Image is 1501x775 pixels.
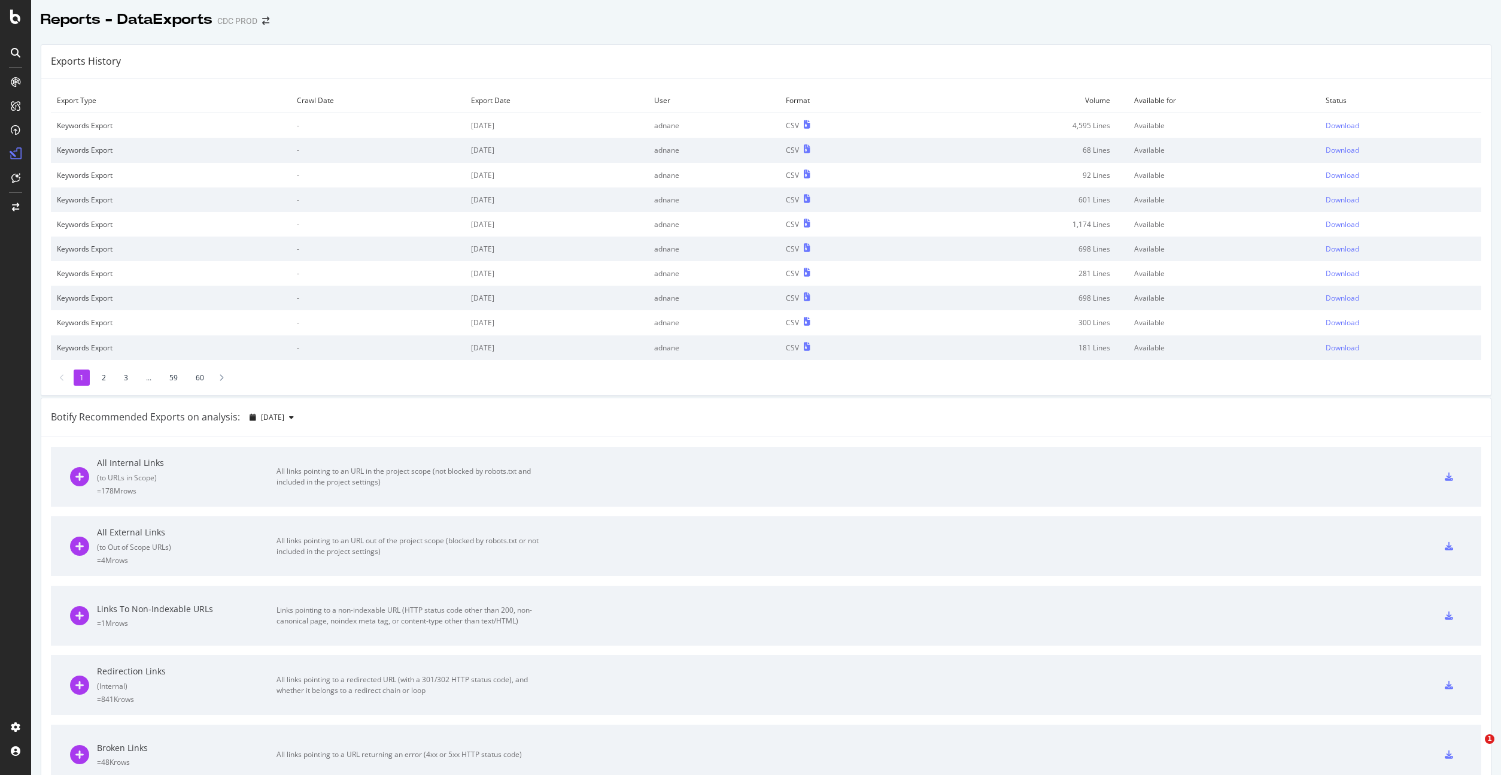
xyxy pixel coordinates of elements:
[786,170,799,180] div: CSV
[1134,120,1314,131] div: Available
[1326,219,1475,229] a: Download
[291,138,465,162] td: -
[780,88,910,113] td: Format
[291,113,465,138] td: -
[648,261,780,286] td: adnane
[910,335,1129,360] td: 181 Lines
[291,88,465,113] td: Crawl Date
[910,261,1129,286] td: 281 Lines
[465,138,648,162] td: [DATE]
[1134,343,1314,353] div: Available
[1326,343,1475,353] a: Download
[910,237,1129,261] td: 698 Lines
[1326,317,1359,328] div: Download
[217,15,257,27] div: CDC PROD
[163,370,184,386] li: 59
[1326,219,1359,229] div: Download
[786,343,799,353] div: CSV
[51,55,121,68] div: Exports History
[57,145,285,155] div: Keywords Export
[57,219,285,229] div: Keywords Export
[1326,244,1475,254] a: Download
[1326,244,1359,254] div: Download
[465,88,648,113] td: Export Date
[261,412,284,422] span: 2025 Sep. 19th
[1326,268,1475,278] a: Download
[97,555,276,565] div: = 4M rows
[57,195,285,205] div: Keywords Export
[465,286,648,310] td: [DATE]
[1445,473,1453,481] div: csv-export
[465,261,648,286] td: [DATE]
[51,88,291,113] td: Export Type
[291,335,465,360] td: -
[276,605,546,626] div: Links pointing to a non-indexable URL (HTTP status code other than 200, non-canonical page, noind...
[97,665,276,677] div: Redirection Links
[1134,244,1314,254] div: Available
[648,286,780,310] td: adnane
[1134,293,1314,303] div: Available
[1460,734,1489,763] iframe: Intercom live chat
[291,310,465,335] td: -
[1320,88,1481,113] td: Status
[910,163,1129,187] td: 92 Lines
[465,113,648,138] td: [DATE]
[465,310,648,335] td: [DATE]
[786,293,799,303] div: CSV
[291,286,465,310] td: -
[648,113,780,138] td: adnane
[648,138,780,162] td: adnane
[1326,145,1475,155] a: Download
[1326,195,1475,205] a: Download
[1326,170,1359,180] div: Download
[465,163,648,187] td: [DATE]
[1445,611,1453,620] div: csv-export
[648,163,780,187] td: adnane
[1326,268,1359,278] div: Download
[1445,681,1453,689] div: csv-export
[1326,317,1475,328] a: Download
[1485,734,1494,744] span: 1
[118,370,134,386] li: 3
[648,310,780,335] td: adnane
[786,219,799,229] div: CSV
[1326,293,1475,303] a: Download
[51,410,240,424] div: Botify Recommended Exports on analysis:
[276,674,546,696] div: All links pointing to a redirected URL (with a 301/302 HTTP status code), and whether it belongs ...
[97,542,276,552] div: ( to Out of Scope URLs )
[245,408,299,427] button: [DATE]
[786,120,799,131] div: CSV
[1326,343,1359,353] div: Download
[57,293,285,303] div: Keywords Export
[910,138,1129,162] td: 68 Lines
[465,187,648,212] td: [DATE]
[291,187,465,212] td: -
[648,187,780,212] td: adnane
[1134,317,1314,328] div: Available
[465,237,648,261] td: [DATE]
[910,310,1129,335] td: 300 Lines
[1128,88,1320,113] td: Available for
[1134,219,1314,229] div: Available
[57,244,285,254] div: Keywords Export
[276,749,546,760] div: All links pointing to a URL returning an error (4xx or 5xx HTTP status code)
[465,212,648,237] td: [DATE]
[648,335,780,360] td: adnane
[465,335,648,360] td: [DATE]
[291,237,465,261] td: -
[97,757,276,767] div: = 48K rows
[1326,120,1475,131] a: Download
[97,457,276,469] div: All Internal Links
[1134,195,1314,205] div: Available
[74,370,90,386] li: 1
[1326,120,1359,131] div: Download
[57,343,285,353] div: Keywords Export
[291,212,465,237] td: -
[276,466,546,488] div: All links pointing to an URL in the project scope (not blocked by robots.txt and included in the ...
[910,88,1129,113] td: Volume
[1326,195,1359,205] div: Download
[97,742,276,754] div: Broken Links
[97,473,276,483] div: ( to URLs in Scope )
[97,603,276,615] div: Links To Non-Indexable URLs
[57,120,285,131] div: Keywords Export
